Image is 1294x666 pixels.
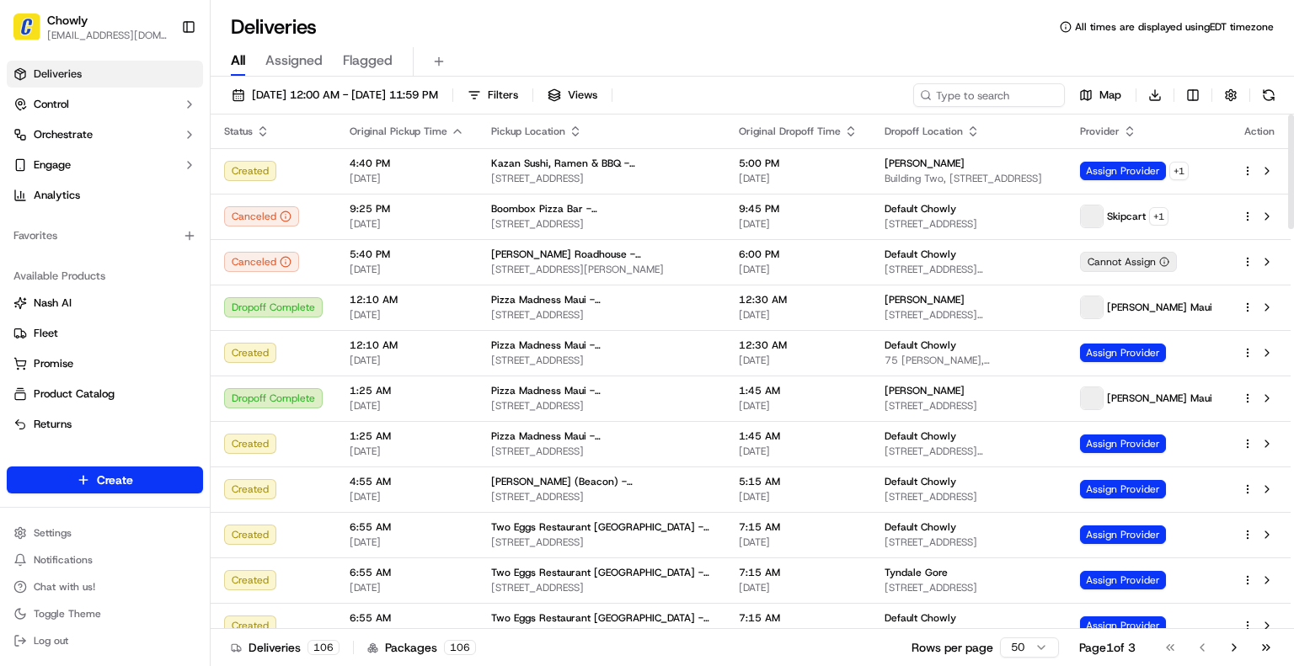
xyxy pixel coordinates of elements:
[13,356,196,371] a: Promise
[13,296,196,311] a: Nash AI
[885,490,1053,503] span: [STREET_ADDRESS]
[739,520,858,534] span: 7:15 AM
[491,157,712,170] span: Kazan Sushi, Ramen & BBQ - CrossgatesMallAlbany
[350,248,464,261] span: 5:40 PM
[7,548,203,572] button: Notifications
[1257,83,1281,107] button: Refresh
[885,475,956,488] span: Default Chowly
[739,202,858,216] span: 9:45 PM
[34,607,101,621] span: Toggle Theme
[491,581,712,594] span: [STREET_ADDRESS]
[885,520,956,534] span: Default Chowly
[491,338,712,352] span: Pizza Madness Maui - 1455SKiheiRdUnit#103Kihei
[350,172,464,185] span: [DATE]
[350,354,464,367] span: [DATE]
[491,626,712,640] span: [STREET_ADDRESS]
[7,381,203,408] button: Product Catalog
[1169,162,1189,180] button: +1
[1075,20,1274,34] span: All times are displayed using EDT timezone
[7,466,203,493] button: Create
[1107,210,1146,223] span: Skipcart
[913,83,1065,107] input: Type to search
[491,520,712,534] span: Two Eggs Restaurant [GEOGRAPHIC_DATA] - 830Hwy138SEStockbridge
[350,308,464,322] span: [DATE]
[1080,525,1166,544] span: Assign Provider
[252,88,438,103] span: [DATE] 12:00 AM - [DATE] 11:59 PM
[885,399,1053,413] span: [STREET_ADDRESS]
[350,581,464,594] span: [DATE]
[307,640,340,655] div: 106
[739,338,858,352] span: 12:30 AM
[491,490,712,503] span: [STREET_ADDRESS]
[1072,83,1129,107] button: Map
[885,384,965,397] span: [PERSON_NAME]
[885,338,956,352] span: Default Chowly
[350,535,464,549] span: [DATE]
[350,429,464,443] span: 1:25 AM
[491,354,712,367] span: [STREET_ADDRESS]
[491,399,712,413] span: [STREET_ADDRESS]
[7,91,203,118] button: Control
[739,626,858,640] span: [DATE]
[34,386,115,402] span: Product Catalog
[885,611,956,625] span: Default Chowly
[739,293,858,306] span: 12:30 AM
[885,308,1053,322] span: [STREET_ADDRESS][PERSON_NAME]
[7,121,203,148] button: Orchestrate
[34,417,72,432] span: Returns
[7,350,203,377] button: Promise
[34,356,73,371] span: Promise
[885,626,1053,640] span: [STREET_ADDRESS]
[224,83,446,107] button: [DATE] 12:00 AM - [DATE] 11:59 PM
[231,51,245,71] span: All
[1099,88,1121,103] span: Map
[7,602,203,626] button: Toggle Theme
[350,202,464,216] span: 9:25 PM
[739,581,858,594] span: [DATE]
[224,206,299,226] button: Canceled
[350,611,464,625] span: 6:55 AM
[350,520,464,534] span: 6:55 AM
[1080,434,1166,453] span: Assign Provider
[7,320,203,347] button: Fleet
[739,384,858,397] span: 1:45 AM
[885,293,965,306] span: [PERSON_NAME]
[350,445,464,458] span: [DATE]
[34,296,72,311] span: Nash AI
[47,12,88,29] span: Chowly
[1080,125,1120,138] span: Provider
[367,639,476,656] div: Packages
[7,182,203,209] a: Analytics
[7,7,174,47] button: ChowlyChowly[EMAIL_ADDRESS][DOMAIN_NAME]
[491,475,712,488] span: [PERSON_NAME] (Beacon) - 330MainStBeacon
[7,629,203,653] button: Log out
[739,399,858,413] span: [DATE]
[47,29,168,42] button: [EMAIL_ADDRESS][DOMAIN_NAME]
[1080,571,1166,589] span: Assign Provider
[7,263,203,290] div: Available Products
[350,217,464,231] span: [DATE]
[491,384,712,397] span: Pizza Madness Maui - 1455SKiheiRdUnit#103Kihei
[13,13,40,40] img: Chowly
[739,263,858,276] span: [DATE]
[224,252,299,272] button: Canceled
[97,472,133,488] span: Create
[1080,252,1177,272] div: Cannot Assign
[885,263,1053,276] span: [STREET_ADDRESS][PERSON_NAME]
[7,521,203,545] button: Settings
[34,127,93,142] span: Orchestrate
[350,293,464,306] span: 12:10 AM
[34,67,82,82] span: Deliveries
[460,83,526,107] button: Filters
[491,248,712,261] span: [PERSON_NAME] Roadhouse - [STREET_ADDRESS][PERSON_NAME]
[1107,392,1212,405] span: [PERSON_NAME] Maui
[444,640,476,655] div: 106
[739,429,858,443] span: 1:45 AM
[7,575,203,599] button: Chat with us!
[739,475,858,488] span: 5:15 AM
[491,611,712,625] span: Two Eggs Restaurant [GEOGRAPHIC_DATA] - 830Hwy138SEStockbridge
[739,490,858,503] span: [DATE]
[231,13,317,40] h1: Deliveries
